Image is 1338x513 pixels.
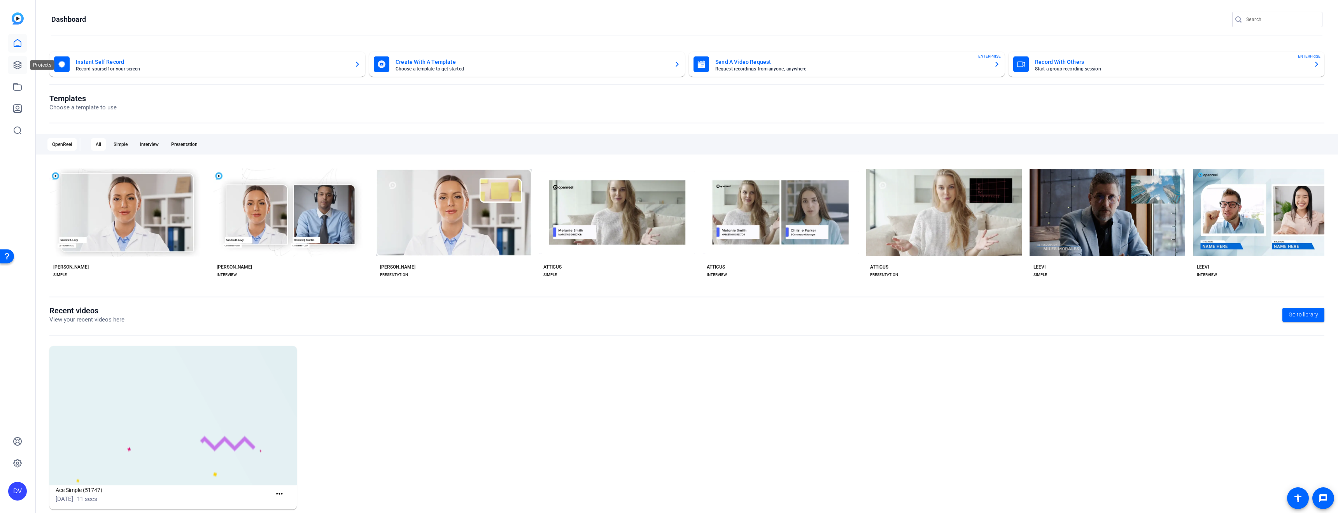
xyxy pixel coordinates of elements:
[380,272,408,278] div: PRESENTATION
[1319,494,1328,503] mat-icon: message
[51,15,86,24] h1: Dashboard
[49,315,124,324] p: View your recent videos here
[49,94,117,103] h1: Templates
[707,272,727,278] div: INTERVIEW
[1033,264,1046,270] div: LEEVI
[217,264,252,270] div: [PERSON_NAME]
[275,489,284,499] mat-icon: more_horiz
[53,264,89,270] div: [PERSON_NAME]
[396,67,668,71] mat-card-subtitle: Choose a template to get started
[707,264,725,270] div: ATTICUS
[217,272,237,278] div: INTERVIEW
[1293,494,1303,503] mat-icon: accessibility
[135,138,163,151] div: Interview
[689,52,1005,77] button: Send A Video RequestRequest recordings from anyone, anywhereENTERPRISE
[1035,57,1307,67] mat-card-title: Record With Others
[56,485,271,495] h1: Ace Simple (51747)
[49,306,124,315] h1: Recent videos
[1282,308,1324,322] a: Go to library
[49,103,117,112] p: Choose a template to use
[369,52,685,77] button: Create With A TemplateChoose a template to get started
[870,272,898,278] div: PRESENTATION
[12,12,24,25] img: blue-gradient.svg
[91,138,106,151] div: All
[1197,272,1217,278] div: INTERVIEW
[30,60,54,70] div: Projects
[53,272,67,278] div: SIMPLE
[76,57,348,67] mat-card-title: Instant Self Record
[8,482,27,501] div: DV
[1298,53,1320,59] span: ENTERPRISE
[978,53,1001,59] span: ENTERPRISE
[1009,52,1324,77] button: Record With OthersStart a group recording sessionENTERPRISE
[543,264,562,270] div: ATTICUS
[543,272,557,278] div: SIMPLE
[1035,67,1307,71] mat-card-subtitle: Start a group recording session
[49,346,297,485] img: Ace Simple (51747)
[1197,264,1209,270] div: LEEVI
[380,264,415,270] div: [PERSON_NAME]
[109,138,132,151] div: Simple
[77,495,97,502] span: 11 secs
[870,264,888,270] div: ATTICUS
[166,138,202,151] div: Presentation
[715,57,988,67] mat-card-title: Send A Video Request
[56,495,73,502] span: [DATE]
[1289,311,1318,319] span: Go to library
[47,138,77,151] div: OpenReel
[1246,15,1316,24] input: Search
[1033,272,1047,278] div: SIMPLE
[49,52,365,77] button: Instant Self RecordRecord yourself or your screen
[76,67,348,71] mat-card-subtitle: Record yourself or your screen
[396,57,668,67] mat-card-title: Create With A Template
[715,67,988,71] mat-card-subtitle: Request recordings from anyone, anywhere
